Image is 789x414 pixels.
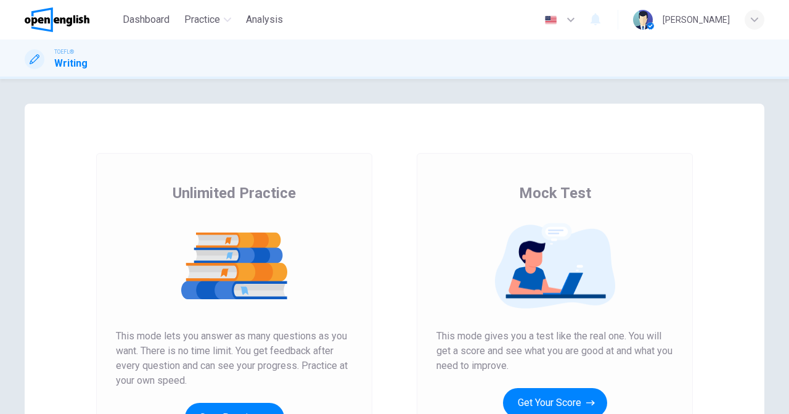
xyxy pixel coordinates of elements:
button: Practice [179,9,236,31]
button: Dashboard [118,9,174,31]
img: en [543,15,558,25]
img: OpenEnglish logo [25,7,89,32]
a: OpenEnglish logo [25,7,118,32]
span: Dashboard [123,12,170,27]
span: This mode gives you a test like the real one. You will get a score and see what you are good at a... [436,329,673,373]
span: Analysis [246,12,283,27]
span: This mode lets you answer as many questions as you want. There is no time limit. You get feedback... [116,329,353,388]
span: Practice [184,12,220,27]
div: [PERSON_NAME] [663,12,730,27]
img: Profile picture [633,10,653,30]
h1: Writing [54,56,88,71]
button: Analysis [241,9,288,31]
span: Unlimited Practice [173,183,296,203]
span: Mock Test [519,183,591,203]
span: TOEFL® [54,48,74,56]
